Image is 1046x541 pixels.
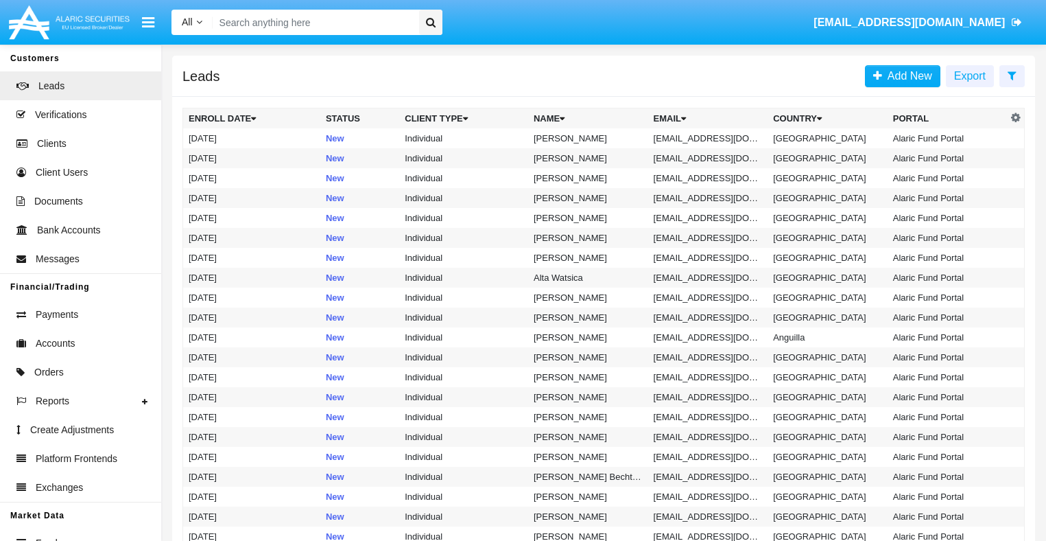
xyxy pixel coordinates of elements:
[36,452,117,466] span: Platform Frontends
[399,467,528,487] td: Individual
[183,308,320,327] td: [DATE]
[888,447,1008,467] td: Alaric Fund Portal
[320,268,399,288] td: New
[768,268,888,288] td: [GEOGRAPHIC_DATA]
[36,165,88,180] span: Client Users
[528,188,648,208] td: [PERSON_NAME]
[171,15,213,30] a: All
[399,327,528,347] td: Individual
[648,268,768,288] td: [EMAIL_ADDRESS][DOMAIN_NAME]
[528,387,648,407] td: [PERSON_NAME]
[768,128,888,148] td: [GEOGRAPHIC_DATA]
[37,137,67,151] span: Clients
[399,208,528,228] td: Individual
[183,487,320,507] td: [DATE]
[648,367,768,387] td: [EMAIL_ADDRESS][DOMAIN_NAME]
[183,248,320,268] td: [DATE]
[320,248,399,268] td: New
[528,487,648,507] td: [PERSON_NAME]
[648,148,768,168] td: [EMAIL_ADDRESS][DOMAIN_NAME]
[648,387,768,407] td: [EMAIL_ADDRESS][DOMAIN_NAME]
[528,407,648,427] td: [PERSON_NAME]
[528,427,648,447] td: [PERSON_NAME]
[528,168,648,188] td: [PERSON_NAME]
[320,228,399,248] td: New
[183,467,320,487] td: [DATE]
[888,487,1008,507] td: Alaric Fund Portal
[320,407,399,427] td: New
[888,268,1008,288] td: Alaric Fund Portal
[528,447,648,467] td: [PERSON_NAME]
[888,108,1008,129] th: Portal
[528,467,648,487] td: [PERSON_NAME] Bechtelar
[648,188,768,208] td: [EMAIL_ADDRESS][DOMAIN_NAME]
[888,288,1008,308] td: Alaric Fund Portal
[768,447,888,467] td: [GEOGRAPHIC_DATA]
[399,427,528,447] td: Individual
[36,481,83,495] span: Exchanges
[528,208,648,228] td: [PERSON_NAME]
[648,288,768,308] td: [EMAIL_ADDRESS][DOMAIN_NAME]
[34,194,83,209] span: Documents
[888,507,1008,527] td: Alaric Fund Portal
[888,228,1008,248] td: Alaric Fund Portal
[399,248,528,268] td: Individual
[888,467,1008,487] td: Alaric Fund Portal
[528,507,648,527] td: [PERSON_NAME]
[768,248,888,268] td: [GEOGRAPHIC_DATA]
[768,347,888,367] td: [GEOGRAPHIC_DATA]
[183,407,320,427] td: [DATE]
[183,208,320,228] td: [DATE]
[888,128,1008,148] td: Alaric Fund Portal
[528,268,648,288] td: Alta Watsica
[865,65,940,87] a: Add New
[183,367,320,387] td: [DATE]
[183,108,320,129] th: Enroll Date
[768,427,888,447] td: [GEOGRAPHIC_DATA]
[38,79,64,93] span: Leads
[399,288,528,308] td: Individual
[399,228,528,248] td: Individual
[320,108,399,129] th: Status
[888,347,1008,367] td: Alaric Fund Portal
[183,427,320,447] td: [DATE]
[320,208,399,228] td: New
[35,108,86,122] span: Verifications
[528,308,648,327] td: [PERSON_NAME]
[768,288,888,308] td: [GEOGRAPHIC_DATA]
[768,467,888,487] td: [GEOGRAPHIC_DATA]
[888,427,1008,447] td: Alaric Fund Portal
[528,347,648,367] td: [PERSON_NAME]
[528,327,648,347] td: [PERSON_NAME]
[320,188,399,208] td: New
[183,128,320,148] td: [DATE]
[213,10,414,35] input: Search
[528,367,648,387] td: [PERSON_NAME]
[399,188,528,208] td: Individual
[34,365,64,380] span: Orders
[399,168,528,188] td: Individual
[768,327,888,347] td: Anguilla
[648,248,768,268] td: [EMAIL_ADDRESS][DOMAIN_NAME]
[528,248,648,268] td: [PERSON_NAME]
[648,168,768,188] td: [EMAIL_ADDRESS][DOMAIN_NAME]
[183,387,320,407] td: [DATE]
[399,347,528,367] td: Individual
[320,507,399,527] td: New
[320,327,399,347] td: New
[648,467,768,487] td: [EMAIL_ADDRESS][DOMAIN_NAME]
[528,108,648,129] th: Name
[888,387,1008,407] td: Alaric Fund Portal
[399,487,528,507] td: Individual
[320,128,399,148] td: New
[320,387,399,407] td: New
[648,447,768,467] td: [EMAIL_ADDRESS][DOMAIN_NAME]
[888,208,1008,228] td: Alaric Fund Portal
[183,228,320,248] td: [DATE]
[768,507,888,527] td: [GEOGRAPHIC_DATA]
[648,128,768,148] td: [EMAIL_ADDRESS][DOMAIN_NAME]
[399,447,528,467] td: Individual
[182,16,193,27] span: All
[768,308,888,327] td: [GEOGRAPHIC_DATA]
[528,288,648,308] td: [PERSON_NAME]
